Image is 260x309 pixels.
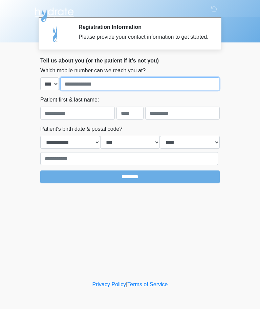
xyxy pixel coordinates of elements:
[40,96,99,104] label: Patient first & last name:
[45,24,66,44] img: Agent Avatar
[40,67,146,75] label: Which mobile number can we reach you at?
[79,33,210,41] div: Please provide your contact information to get started.
[126,281,127,287] a: |
[40,125,122,133] label: Patient's birth date & postal code?
[127,281,168,287] a: Terms of Service
[34,5,75,22] img: Hydrate IV Bar - Arcadia Logo
[92,281,126,287] a: Privacy Policy
[40,57,220,64] h2: Tell us about you (or the patient if it's not you)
